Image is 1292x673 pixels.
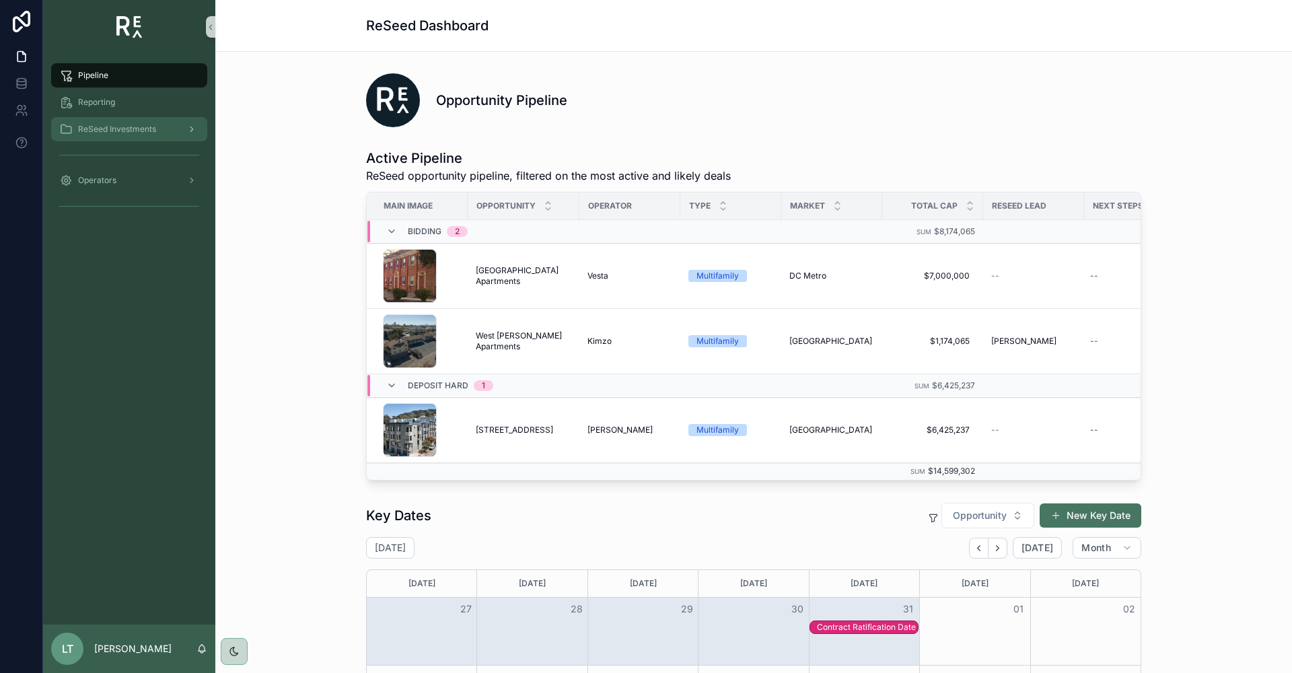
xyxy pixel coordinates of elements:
[369,570,474,597] div: [DATE]
[1011,601,1027,617] button: 01
[890,330,975,352] a: $1,174,065
[587,271,672,281] a: Vesta
[476,425,571,435] a: [STREET_ADDRESS]
[1121,601,1137,617] button: 02
[696,270,739,282] div: Multifamily
[1090,425,1098,435] div: --
[476,425,553,435] span: [STREET_ADDRESS]
[43,54,215,234] div: scrollable content
[476,330,571,352] a: West [PERSON_NAME] Apartments
[688,424,773,436] a: Multifamily
[953,509,1007,522] span: Opportunity
[436,91,567,110] h1: Opportunity Pipeline
[696,424,739,436] div: Multifamily
[789,425,874,435] a: [GEOGRAPHIC_DATA]
[989,538,1007,559] button: Next
[78,97,115,108] span: Reporting
[375,541,406,555] h2: [DATE]
[789,336,872,347] span: [GEOGRAPHIC_DATA]
[896,425,970,435] span: $6,425,237
[51,90,207,114] a: Reporting
[408,380,468,391] span: Deposit Hard
[588,201,632,211] span: Operator
[890,419,975,441] a: $6,425,237
[812,570,917,597] div: [DATE]
[900,601,916,617] button: 31
[455,226,460,237] div: 2
[890,265,975,287] a: $7,000,000
[408,226,441,237] span: Bidding
[1085,265,1169,287] a: --
[1040,503,1141,528] button: New Key Date
[384,201,433,211] span: Main Image
[896,271,970,281] span: $7,000,000
[587,336,612,347] span: Kimzo
[789,601,805,617] button: 30
[587,425,672,435] a: [PERSON_NAME]
[991,425,999,435] span: --
[78,70,108,81] span: Pipeline
[789,336,874,347] a: [GEOGRAPHIC_DATA]
[1085,419,1169,441] a: --
[51,63,207,87] a: Pipeline
[366,506,431,525] h1: Key Dates
[789,271,874,281] a: DC Metro
[928,466,975,476] span: $14,599,302
[789,425,872,435] span: [GEOGRAPHIC_DATA]
[817,621,918,633] div: Contract Ratification Date
[1033,570,1139,597] div: [DATE]
[587,336,672,347] a: Kimzo
[922,570,1028,597] div: [DATE]
[896,336,970,347] span: $1,174,065
[910,468,925,475] small: Sum
[991,271,1076,281] a: --
[590,570,696,597] div: [DATE]
[476,265,571,287] a: [GEOGRAPHIC_DATA] Apartments
[991,425,1076,435] a: --
[914,382,929,390] small: Sum
[917,228,931,236] small: Sum
[1090,271,1098,281] div: --
[817,622,918,633] div: Contract Ratification Date
[51,117,207,141] a: ReSeed Investments
[991,271,999,281] span: --
[934,226,975,236] span: $8,174,065
[94,642,172,656] p: [PERSON_NAME]
[689,201,711,211] span: Type
[479,570,585,597] div: [DATE]
[789,271,826,281] span: DC Metro
[1013,537,1062,559] button: [DATE]
[1073,537,1141,559] button: Month
[992,201,1046,211] span: ReSeed Lead
[1081,542,1111,554] span: Month
[482,380,485,391] div: 1
[1093,201,1143,211] span: Next Steps
[1085,330,1169,352] a: --
[790,201,825,211] span: Market
[991,336,1056,347] span: [PERSON_NAME]
[587,425,653,435] span: [PERSON_NAME]
[587,271,608,281] span: Vesta
[476,201,536,211] span: Opportunity
[366,168,731,184] span: ReSeed opportunity pipeline, filtered on the most active and likely deals
[969,538,989,559] button: Back
[78,175,116,186] span: Operators
[366,149,731,168] h1: Active Pipeline
[116,16,143,38] img: App logo
[62,641,73,657] span: LT
[366,16,489,35] h1: ReSeed Dashboard
[941,503,1034,528] button: Select Button
[569,601,585,617] button: 28
[932,380,975,390] span: $6,425,237
[696,335,739,347] div: Multifamily
[679,601,695,617] button: 29
[911,201,958,211] span: Total Cap
[51,168,207,192] a: Operators
[991,336,1076,347] a: [PERSON_NAME]
[688,270,773,282] a: Multifamily
[701,570,806,597] div: [DATE]
[78,124,156,135] span: ReSeed Investments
